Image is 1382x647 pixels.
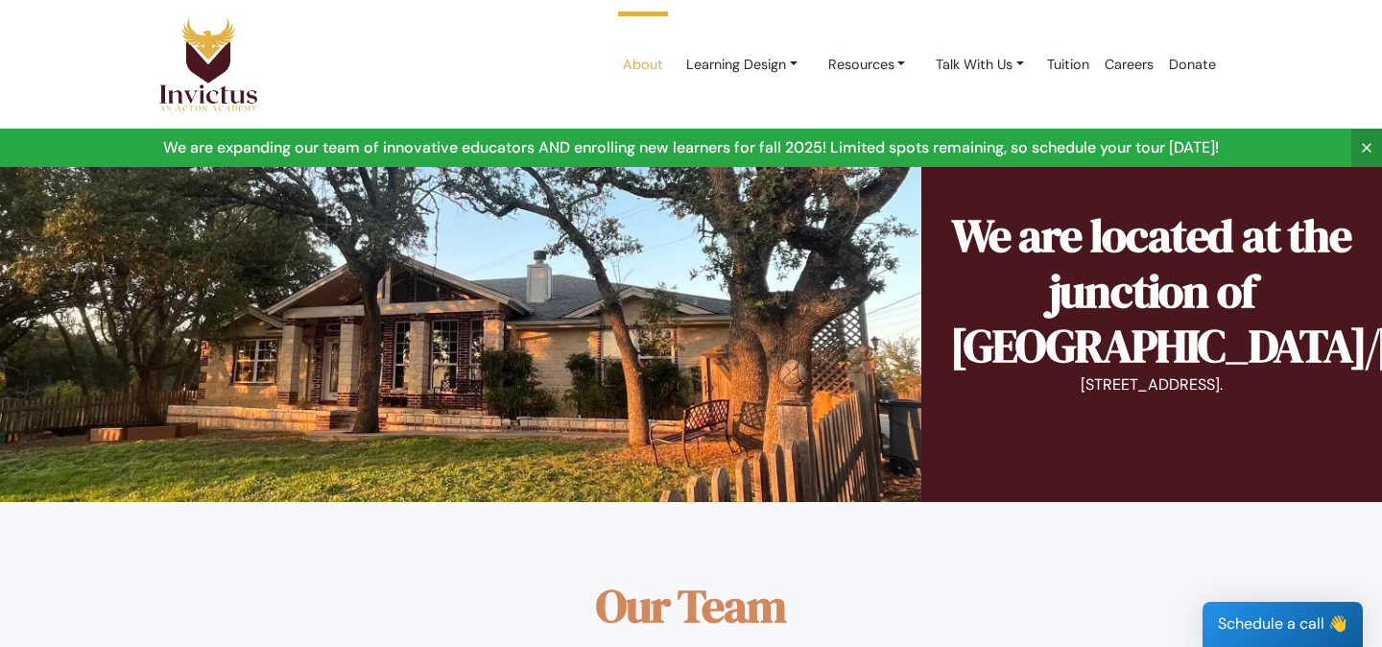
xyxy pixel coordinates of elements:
img: Logo [158,16,258,112]
a: Careers [1097,24,1161,106]
a: Resources [813,47,921,83]
a: Tuition [1039,24,1097,106]
a: Talk With Us [920,47,1039,83]
h2: Our Team [158,579,1224,635]
div: Schedule a call 👋 [1203,602,1363,647]
a: About [615,24,671,106]
a: Donate [1161,24,1224,106]
a: Learning Design [671,47,813,83]
p: [STREET_ADDRESS]. [950,374,1353,396]
h2: We are located at the junction of [GEOGRAPHIC_DATA]/[GEOGRAPHIC_DATA]/[GEOGRAPHIC_DATA] [950,208,1353,374]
